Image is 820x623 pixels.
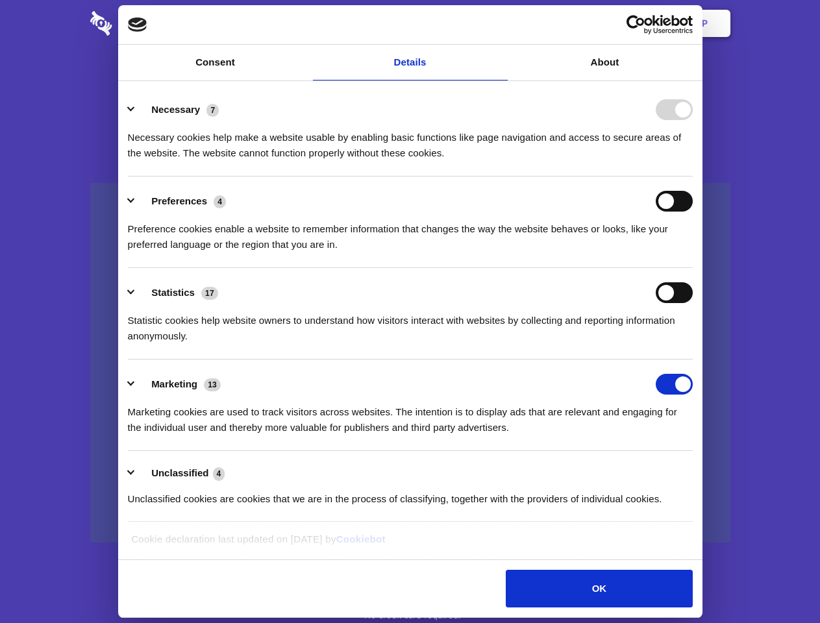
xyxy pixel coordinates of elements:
div: Cookie declaration last updated on [DATE] by [121,531,699,557]
button: Preferences (4) [128,191,234,212]
img: logo [128,18,147,32]
span: 4 [213,467,225,480]
a: Usercentrics Cookiebot - opens in a new window [579,15,693,34]
a: Pricing [381,3,438,43]
button: OK [506,570,692,607]
span: 7 [206,104,219,117]
a: Contact [527,3,586,43]
div: Necessary cookies help make a website usable by enabling basic functions like page navigation and... [128,120,693,161]
button: Marketing (13) [128,374,229,395]
img: logo-wordmark-white-trans-d4663122ce5f474addd5e946df7df03e33cb6a1c49d2221995e7729f52c070b2.svg [90,11,201,36]
label: Statistics [151,287,195,298]
label: Preferences [151,195,207,206]
a: Cookiebot [336,533,386,544]
button: Necessary (7) [128,99,227,120]
iframe: Drift Widget Chat Controller [755,558,804,607]
a: Consent [118,45,313,80]
button: Unclassified (4) [128,465,233,482]
span: 17 [201,287,218,300]
label: Marketing [151,378,197,389]
label: Necessary [151,104,200,115]
span: 4 [214,195,226,208]
div: Marketing cookies are used to track visitors across websites. The intention is to display ads tha... [128,395,693,435]
h4: Auto-redaction of sensitive data, encrypted data sharing and self-destructing private chats. Shar... [90,118,730,161]
div: Preference cookies enable a website to remember information that changes the way the website beha... [128,212,693,252]
div: Statistic cookies help website owners to understand how visitors interact with websites by collec... [128,303,693,344]
a: About [508,45,702,80]
h1: Eliminate Slack Data Loss. [90,58,730,105]
a: Login [589,3,645,43]
div: Unclassified cookies are cookies that we are in the process of classifying, together with the pro... [128,482,693,507]
span: 13 [204,378,221,391]
a: Wistia video thumbnail [90,183,730,543]
button: Statistics (17) [128,282,227,303]
a: Details [313,45,508,80]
